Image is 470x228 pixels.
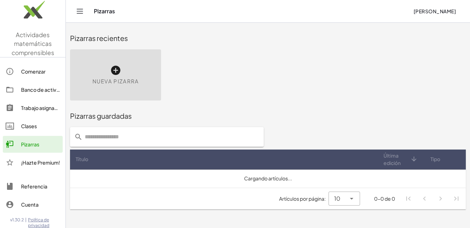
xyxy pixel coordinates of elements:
[430,156,440,163] span: Tipo
[21,122,60,130] div: Clases
[21,85,60,94] div: Banco de actividades
[21,104,60,112] div: Trabajo asignado
[28,217,65,228] a: Política de privacidad
[21,67,60,76] div: Comenzar
[21,182,60,191] div: Referencia
[408,5,462,18] button: [PERSON_NAME]
[401,191,464,207] nav: Paginación Navegación
[21,158,60,167] div: ¡Hazte Premium!
[3,196,63,213] a: Cuenta
[92,77,139,85] span: Nueva pizarra
[25,217,27,228] span: |
[3,136,63,153] a: Pizarras
[374,195,395,202] div: 0-0 de 0
[12,31,54,56] span: Actividades matemáticas comprensibles
[74,133,83,141] i: Acción antepuesta
[70,34,128,42] font: Pizarras recientes
[3,118,63,134] a: Clases
[279,195,329,202] span: Artículos por página:
[334,195,340,202] font: 10
[383,152,410,167] span: Última edición
[21,200,60,209] div: Cuenta
[70,170,466,188] td: Cargando artículos...
[74,6,85,17] button: Alternar navegación
[3,178,63,195] a: Referencia
[3,99,63,116] a: Trabajo asignado
[3,81,63,98] a: Banco de actividades
[70,111,132,120] font: Pizarras guardadas
[413,8,456,14] font: [PERSON_NAME]
[76,156,88,163] span: Título
[21,140,60,148] div: Pizarras
[10,217,24,228] span: v1.30.2
[3,63,63,80] a: Comenzar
